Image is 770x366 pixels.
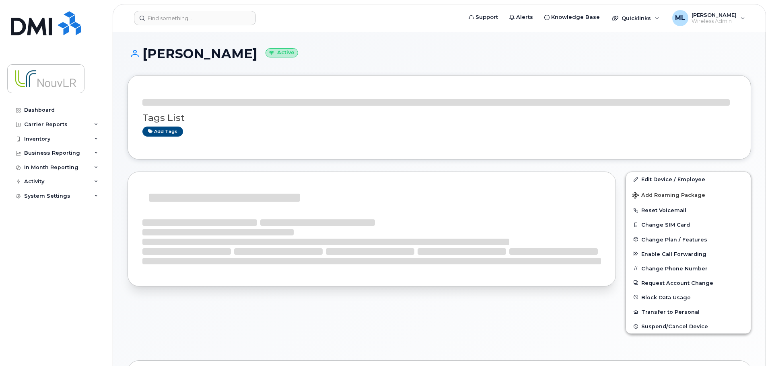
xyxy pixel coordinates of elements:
a: Add tags [142,127,183,137]
button: Change SIM Card [626,217,751,232]
span: Add Roaming Package [632,192,705,200]
a: Edit Device / Employee [626,172,751,186]
span: Change Plan / Features [641,236,707,242]
span: Enable Call Forwarding [641,251,706,257]
h1: [PERSON_NAME] [128,47,751,61]
button: Add Roaming Package [626,186,751,203]
button: Enable Call Forwarding [626,247,751,261]
button: Block Data Usage [626,290,751,305]
button: Change Plan / Features [626,232,751,247]
button: Suspend/Cancel Device [626,319,751,333]
button: Transfer to Personal [626,305,751,319]
h3: Tags List [142,113,736,123]
button: Reset Voicemail [626,203,751,217]
span: Suspend/Cancel Device [641,323,708,329]
button: Request Account Change [626,276,751,290]
small: Active [266,48,298,57]
button: Change Phone Number [626,261,751,276]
